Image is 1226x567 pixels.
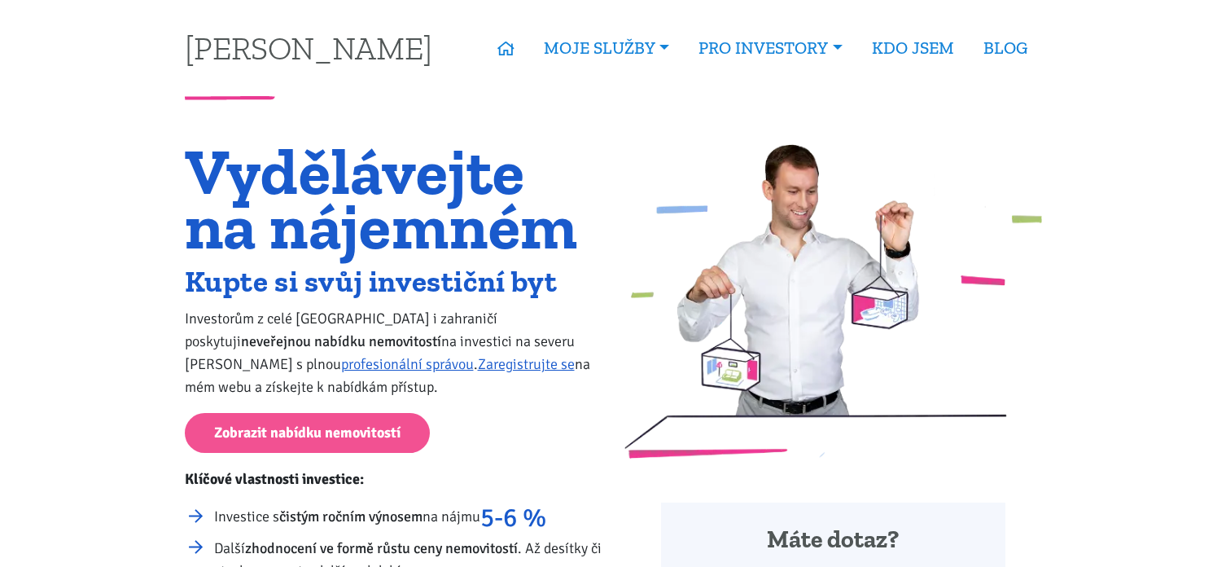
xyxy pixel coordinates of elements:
p: Klíčové vlastnosti investice: [185,468,602,490]
p: Investorům z celé [GEOGRAPHIC_DATA] i zahraničí poskytuji na investici na severu [PERSON_NAME] s ... [185,307,602,398]
a: Zaregistrujte se [478,355,575,373]
a: BLOG [969,29,1042,67]
h4: Máte dotaz? [683,525,983,556]
li: Investice s na nájmu [214,505,602,530]
strong: čistým ročním výnosem [279,508,423,525]
a: MOJE SLUŽBY [529,29,684,67]
a: KDO JSEM [857,29,969,67]
a: [PERSON_NAME] [185,32,432,64]
a: PRO INVESTORY [684,29,856,67]
a: profesionální správou [341,355,474,373]
a: Zobrazit nabídku nemovitostí [185,413,430,453]
strong: 5-6 % [480,502,546,534]
h1: Vydělávejte na nájemném [185,144,602,253]
strong: zhodnocení ve formě růstu ceny nemovitostí [245,539,518,557]
h2: Kupte si svůj investiční byt [185,268,602,295]
strong: neveřejnou nabídku nemovitostí [241,332,441,350]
